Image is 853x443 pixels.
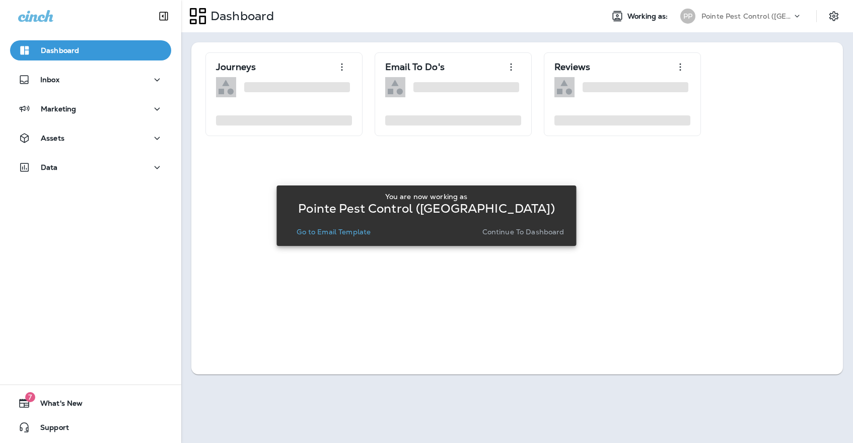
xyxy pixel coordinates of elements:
p: You are now working as [385,193,467,201]
p: Dashboard [206,9,274,24]
button: Inbox [10,70,171,90]
button: 7What's New [10,393,171,413]
p: Pointe Pest Control ([GEOGRAPHIC_DATA]) [298,205,554,213]
button: Dashboard [10,40,171,60]
button: Support [10,417,171,437]
p: Marketing [41,105,76,113]
button: Collapse Sidebar [150,6,178,26]
button: Data [10,157,171,177]
p: Journeys [216,62,256,72]
span: What's New [30,399,83,411]
span: Working as: [627,12,670,21]
button: Assets [10,128,171,148]
p: Data [41,163,58,171]
p: Inbox [40,76,59,84]
span: Support [30,423,69,435]
button: Go to Email Template [293,225,375,239]
p: Pointe Pest Control ([GEOGRAPHIC_DATA]) [701,12,792,20]
button: Settings [825,7,843,25]
p: Continue to Dashboard [482,228,564,236]
button: Marketing [10,99,171,119]
button: Continue to Dashboard [478,225,568,239]
p: Go to Email Template [297,228,371,236]
p: Assets [41,134,64,142]
p: Dashboard [41,46,79,54]
span: 7 [25,392,35,402]
div: PP [680,9,695,24]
